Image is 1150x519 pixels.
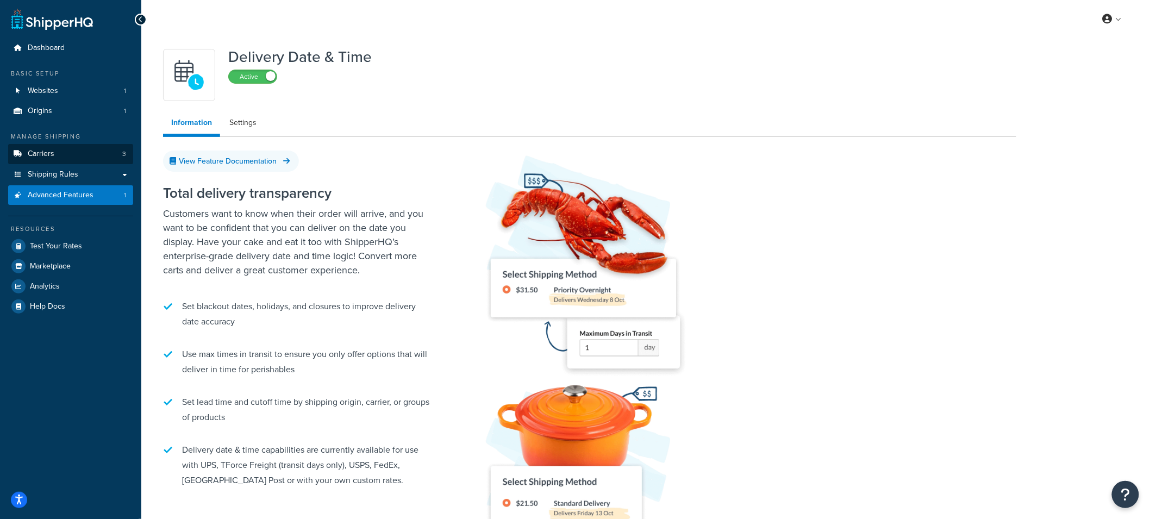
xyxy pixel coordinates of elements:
span: Advanced Features [28,191,93,200]
p: Customers want to know when their order will arrive, and you want to be confident that you can de... [163,207,435,277]
h2: Total delivery transparency [163,185,435,201]
span: Dashboard [28,43,65,53]
img: gfkeb5ejjkALwAAAABJRU5ErkJggg== [170,56,208,94]
li: Set lead time and cutoff time by shipping origin, carrier, or groups of products [163,389,435,430]
span: Origins [28,107,52,116]
a: Settings [221,112,265,134]
span: 3 [122,149,126,159]
a: Dashboard [8,38,133,58]
a: Help Docs [8,297,133,316]
span: Test Your Rates [30,242,82,251]
a: Analytics [8,277,133,296]
span: Websites [28,86,58,96]
li: Advanced Features [8,185,133,205]
span: Carriers [28,149,54,159]
div: Manage Shipping [8,132,133,141]
label: Active [229,70,277,83]
a: Websites1 [8,81,133,101]
span: Marketplace [30,262,71,271]
div: Basic Setup [8,69,133,78]
li: Use max times in transit to ensure you only offer options that will deliver in time for perishables [163,341,435,383]
a: Origins1 [8,101,133,121]
span: 1 [124,191,126,200]
li: Set blackout dates, holidays, and closures to improve delivery date accuracy [163,293,435,335]
a: Shipping Rules [8,165,133,185]
span: Analytics [30,282,60,291]
a: Advanced Features1 [8,185,133,205]
a: Marketplace [8,257,133,276]
div: Resources [8,224,133,234]
a: Information [163,112,220,137]
span: Shipping Rules [28,170,78,179]
span: 1 [124,86,126,96]
h1: Delivery Date & Time [228,49,372,65]
button: Open Resource Center [1112,481,1139,508]
a: View Feature Documentation [163,151,299,172]
li: Carriers [8,144,133,164]
span: 1 [124,107,126,116]
a: Test Your Rates [8,236,133,256]
span: Help Docs [30,302,65,311]
li: Origins [8,101,133,121]
li: Delivery date & time capabilities are currently available for use with UPS, TForce Freight (trans... [163,437,435,493]
li: Websites [8,81,133,101]
a: Carriers3 [8,144,133,164]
